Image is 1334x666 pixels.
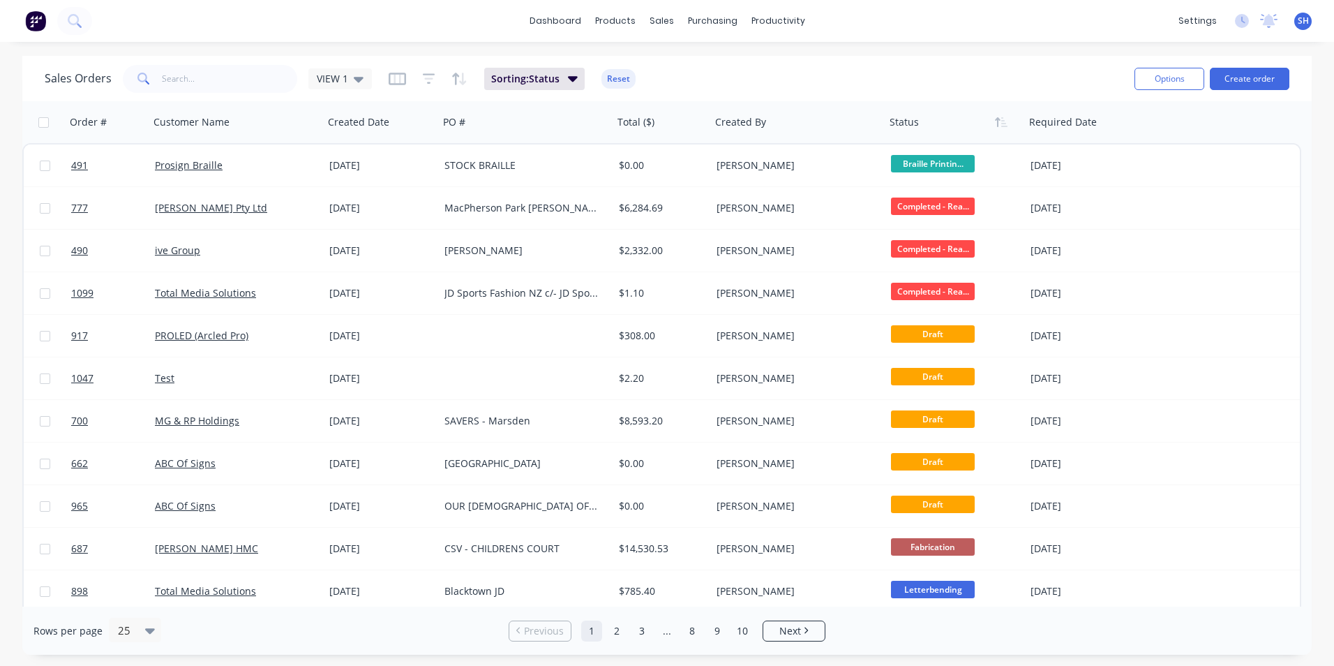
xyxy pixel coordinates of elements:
div: [DATE] [329,201,433,215]
span: 1099 [71,286,93,300]
div: Customer Name [153,115,230,129]
span: Rows per page [33,624,103,638]
div: [DATE] [329,329,433,343]
div: [PERSON_NAME] [717,244,871,258]
div: [PERSON_NAME] [717,584,871,598]
span: Letterbending [891,581,975,598]
div: $2,332.00 [619,244,701,258]
div: PO # [443,115,465,129]
div: $0.00 [619,499,701,513]
a: Next page [763,624,825,638]
a: Prosign Braille [155,158,223,172]
span: Completed - Rea... [891,198,975,215]
div: [PERSON_NAME] [717,329,871,343]
div: [GEOGRAPHIC_DATA] [444,457,599,471]
a: 1099 [71,272,155,314]
a: [PERSON_NAME] HMC [155,542,258,555]
div: [DATE] [1031,201,1141,215]
div: [DATE] [1031,286,1141,300]
div: OUR [DEMOGRAPHIC_DATA] OF SION Sale & [PERSON_NAME] PS [444,499,599,513]
a: Page 9 [707,621,728,642]
span: Draft [891,453,975,471]
div: [DATE] [329,371,433,385]
div: [DATE] [1031,499,1141,513]
div: Order # [70,115,107,129]
div: $785.40 [619,584,701,598]
button: Options [1134,68,1204,90]
a: Total Media Solutions [155,584,256,598]
div: [DATE] [1031,457,1141,471]
a: 490 [71,230,155,272]
div: $6,284.69 [619,201,701,215]
a: 898 [71,570,155,612]
div: STOCK BRAILLE [444,158,599,172]
ul: Pagination [503,621,831,642]
a: Total Media Solutions [155,286,256,299]
div: [DATE] [329,457,433,471]
a: 777 [71,187,155,229]
span: SH [1298,15,1309,27]
span: Draft [891,368,975,385]
span: Previous [524,624,564,638]
div: products [588,10,643,31]
div: [DATE] [1031,158,1141,172]
div: [DATE] [329,286,433,300]
div: [PERSON_NAME] [717,542,871,556]
div: $0.00 [619,158,701,172]
button: Sorting:Status [484,68,585,90]
span: 965 [71,499,88,513]
span: Braille Printin... [891,155,975,172]
div: sales [643,10,681,31]
div: Required Date [1029,115,1097,129]
div: Status [890,115,919,129]
span: Completed - Rea... [891,240,975,258]
a: dashboard [523,10,588,31]
a: 491 [71,145,155,186]
span: Completed - Rea... [891,283,975,300]
a: PROLED (Arcled Pro) [155,329,248,342]
div: Created By [715,115,766,129]
div: Blacktown JD [444,584,599,598]
span: 917 [71,329,88,343]
div: $0.00 [619,457,701,471]
div: [PERSON_NAME] [717,457,871,471]
a: Previous page [509,624,571,638]
span: VIEW 1 [317,71,348,86]
div: purchasing [681,10,744,31]
a: 1047 [71,357,155,399]
a: ABC Of Signs [155,499,216,512]
span: Sorting: Status [491,72,560,86]
div: $8,593.20 [619,414,701,428]
a: Page 3 [631,621,652,642]
span: 1047 [71,371,93,385]
div: [DATE] [329,584,433,598]
a: ive Group [155,244,200,257]
a: [PERSON_NAME] Pty Ltd [155,201,267,214]
div: SAVERS - Marsden [444,414,599,428]
a: 662 [71,443,155,484]
a: 917 [71,315,155,357]
div: [DATE] [1031,542,1141,556]
div: [DATE] [1031,329,1141,343]
div: $14,530.53 [619,542,701,556]
button: Create order [1210,68,1289,90]
a: 700 [71,400,155,442]
img: Factory [25,10,46,31]
span: 898 [71,584,88,598]
div: [PERSON_NAME] [717,414,871,428]
h1: Sales Orders [45,72,112,85]
input: Search... [162,65,298,93]
a: ABC Of Signs [155,457,216,470]
a: MG & RP Holdings [155,414,239,427]
a: Page 10 [732,621,753,642]
div: [DATE] [329,158,433,172]
div: JD Sports Fashion NZ c/- JD Sports Albany [444,286,599,300]
div: [PERSON_NAME] [717,286,871,300]
div: Created Date [328,115,389,129]
a: Page 2 [606,621,627,642]
div: Total ($) [617,115,654,129]
span: 687 [71,542,88,556]
span: Next [779,624,801,638]
a: 687 [71,528,155,570]
a: Page 1 is your current page [581,621,602,642]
